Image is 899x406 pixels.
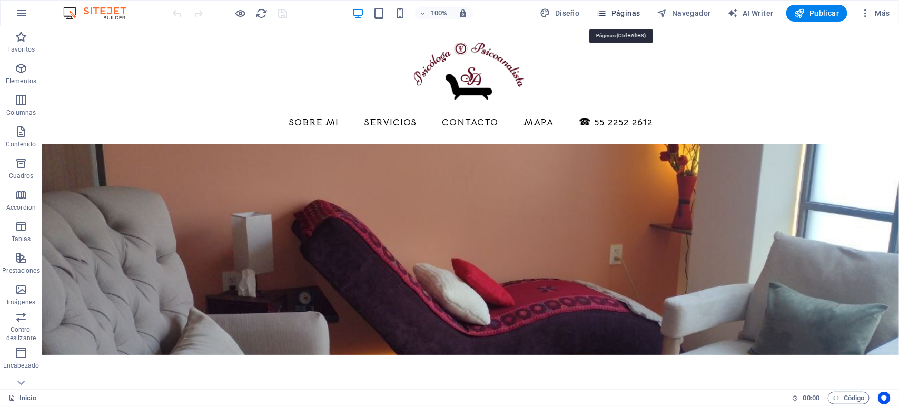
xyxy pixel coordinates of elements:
span: 00 00 [803,392,819,404]
i: Volver a cargar página [256,7,268,19]
span: Páginas [597,8,640,18]
p: Accordion [6,203,36,212]
p: Contenido [6,140,36,148]
div: Diseño (Ctrl+Alt+Y) [536,5,584,22]
img: Editor Logo [61,7,140,19]
p: Tablas [12,235,31,243]
button: Páginas [592,5,645,22]
button: Código [828,392,870,404]
p: Columnas [6,108,36,117]
span: Más [860,8,890,18]
span: Código [833,392,865,404]
span: Publicar [795,8,839,18]
button: Navegador [653,5,715,22]
button: Diseño [536,5,584,22]
p: Favoritos [7,45,35,54]
a: Haz clic para cancelar la selección y doble clic para abrir páginas [8,392,36,404]
h6: Tiempo de la sesión [792,392,820,404]
p: Cuadros [9,172,34,180]
button: reload [255,7,268,19]
span: AI Writer [728,8,774,18]
p: Imágenes [7,298,35,306]
button: AI Writer [724,5,778,22]
span: Navegador [657,8,711,18]
span: Diseño [540,8,580,18]
span: : [811,394,812,402]
button: Usercentrics [878,392,891,404]
button: Publicar [786,5,848,22]
button: Haz clic para salir del modo de previsualización y seguir editando [234,7,247,19]
button: 100% [415,7,452,19]
button: Más [856,5,894,22]
p: Prestaciones [2,266,39,275]
h6: 100% [431,7,448,19]
p: Elementos [6,77,36,85]
p: Encabezado [3,361,39,370]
